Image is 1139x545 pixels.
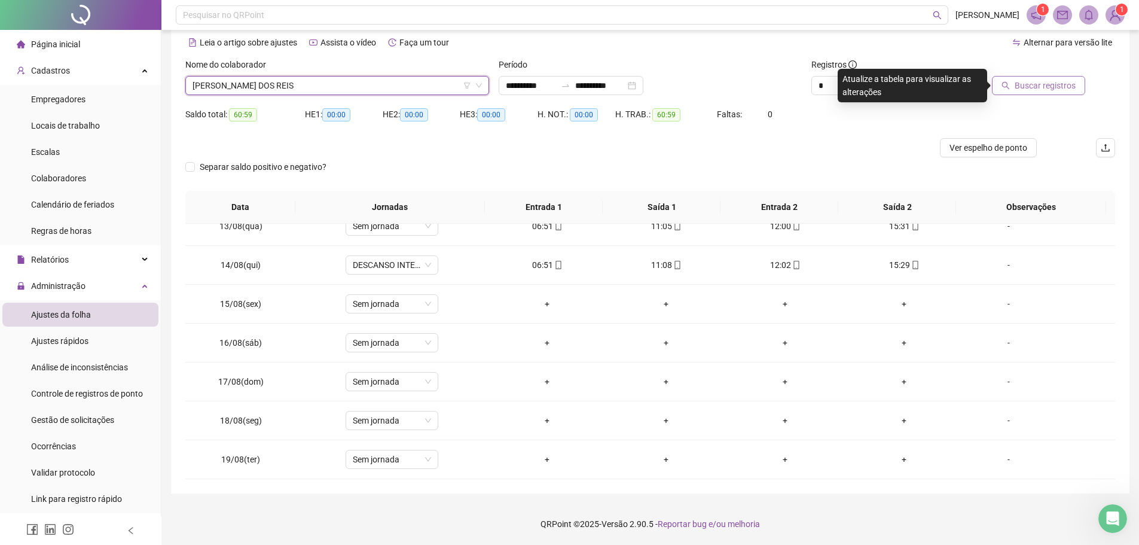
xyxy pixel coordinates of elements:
[672,261,682,269] span: mobile
[31,468,95,477] span: Validar protocolo
[1015,79,1076,92] span: Buscar registros
[353,373,431,391] span: Sem jornada
[31,66,70,75] span: Cadastros
[616,453,716,466] div: +
[353,295,431,313] span: Sem jornada
[31,389,143,398] span: Controle de registros de ponto
[616,375,716,388] div: +
[17,66,25,75] span: user-add
[854,336,954,349] div: +
[854,297,954,310] div: +
[497,220,597,233] div: 06:51
[615,108,717,121] div: H. TRAB.:
[31,95,85,104] span: Empregadores
[161,503,1139,545] footer: QRPoint © 2025 - 2.90.5 -
[220,299,261,309] span: 15/08(sex)
[616,297,716,310] div: +
[1024,38,1112,47] span: Alternar para versão lite
[322,108,350,121] span: 00:00
[658,519,760,529] span: Reportar bug e/ou melhoria
[185,108,305,121] div: Saldo total:
[1098,504,1127,533] iframe: Intercom live chat
[791,261,801,269] span: mobile
[973,297,1044,310] div: -
[229,108,257,121] span: 60:59
[717,109,744,119] span: Faltas:
[31,226,91,236] span: Regras de horas
[26,523,38,535] span: facebook
[933,11,942,20] span: search
[31,310,91,319] span: Ajustes da folha
[720,191,838,224] th: Entrada 2
[1083,10,1094,20] span: bell
[735,414,835,427] div: +
[31,255,69,264] span: Relatórios
[463,82,471,89] span: filter
[497,453,597,466] div: +
[31,147,60,157] span: Escalas
[672,222,682,230] span: mobile
[31,442,76,451] span: Ocorrências
[570,108,598,121] span: 00:00
[219,338,262,348] span: 16/08(sáb)
[1001,81,1010,90] span: search
[353,334,431,352] span: Sem jornada
[601,519,628,529] span: Versão
[353,256,431,274] span: DESCANSO INTER-JORNADA
[854,258,954,272] div: 15:29
[185,191,295,224] th: Data
[949,141,1027,154] span: Ver espelho de ponto
[477,108,505,121] span: 00:00
[973,453,1044,466] div: -
[561,81,570,90] span: swap-right
[31,281,85,291] span: Administração
[992,76,1085,95] button: Buscar registros
[200,38,297,47] span: Leia o artigo sobre ajustes
[1037,4,1049,16] sup: 1
[561,81,570,90] span: to
[31,39,80,49] span: Página inicial
[1116,4,1128,16] sup: Atualize o seu contato no menu Meus Dados
[854,375,954,388] div: +
[31,200,114,209] span: Calendário de feriados
[838,191,956,224] th: Saída 2
[735,297,835,310] div: +
[17,282,25,290] span: lock
[973,220,1044,233] div: -
[973,414,1044,427] div: -
[854,453,954,466] div: +
[1120,5,1124,14] span: 1
[1057,10,1068,20] span: mail
[31,336,88,346] span: Ajustes rápidos
[973,375,1044,388] div: -
[854,414,954,427] div: +
[499,58,535,71] label: Período
[221,455,260,464] span: 19/08(ter)
[188,38,197,47] span: file-text
[353,450,431,468] span: Sem jornada
[497,297,597,310] div: +
[616,336,716,349] div: +
[31,415,114,425] span: Gestão de solicitações
[485,191,603,224] th: Entrada 1
[956,191,1106,224] th: Observações
[735,220,835,233] div: 12:00
[1012,38,1021,47] span: swap
[31,173,86,183] span: Colaboradores
[62,523,74,535] span: instagram
[31,121,100,130] span: Locais de trabalho
[295,191,485,224] th: Jornadas
[1106,6,1124,24] img: 94260
[353,412,431,430] span: Sem jornada
[1101,143,1110,153] span: upload
[910,222,920,230] span: mobile
[955,8,1019,22] span: [PERSON_NAME]
[497,414,597,427] div: +
[497,258,597,272] div: 06:51
[193,77,482,95] span: VANESSA LOURENCO DOS REIS
[973,258,1044,272] div: -
[388,38,396,47] span: history
[475,82,483,89] span: down
[353,217,431,235] span: Sem jornada
[399,38,449,47] span: Faça um tour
